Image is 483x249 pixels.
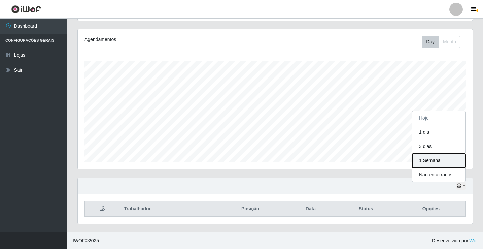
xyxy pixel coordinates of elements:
button: Month [439,36,460,48]
th: Data [286,201,335,217]
th: Posição [215,201,286,217]
button: 1 dia [412,125,465,139]
div: First group [422,36,460,48]
img: CoreUI Logo [11,5,41,13]
div: Agendamentos [84,36,238,43]
span: © 2025 . [73,237,100,244]
th: Opções [396,201,466,217]
th: Trabalhador [120,201,215,217]
button: Hoje [412,111,465,125]
a: iWof [468,238,478,243]
th: Status [336,201,396,217]
button: 1 Semana [412,154,465,168]
span: Desenvolvido por [432,237,478,244]
button: Day [422,36,439,48]
span: IWOF [73,238,85,243]
div: Toolbar with button groups [422,36,466,48]
button: Não encerrados [412,168,465,182]
button: 3 dias [412,139,465,154]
